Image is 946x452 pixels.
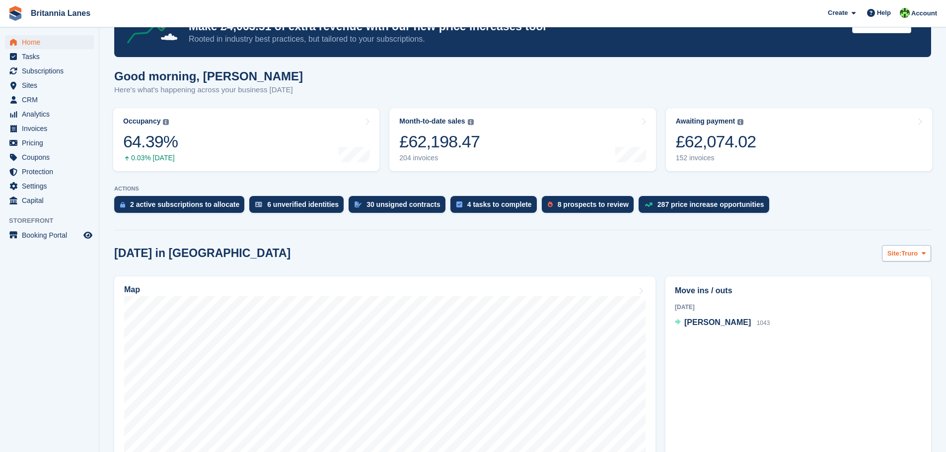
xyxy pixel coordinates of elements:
[114,84,303,96] p: Here's what's happening across your business [DATE]
[82,229,94,241] a: Preview store
[389,108,655,171] a: Month-to-date sales £62,198.47 204 invoices
[882,245,931,261] button: Site: Truro
[163,119,169,125] img: icon-info-grey-7440780725fd019a000dd9b08b2336e03edf1995a4989e88bcd33f0948082b44.svg
[22,136,81,150] span: Pricing
[22,150,81,164] span: Coupons
[355,201,362,207] img: contract_signature_icon-13c848040528278c33f63329250d36e43548de30e8caae1d1a13099fd9432cc5.svg
[450,196,542,218] a: 4 tasks to complete
[657,200,764,208] div: 287 price increase opportunities
[675,303,922,312] div: [DATE]
[22,107,81,121] span: Analytics
[5,64,94,78] a: menu
[5,122,94,135] a: menu
[676,131,756,152] div: £62,074.02
[684,318,751,326] span: [PERSON_NAME]
[8,6,23,21] img: stora-icon-8386f47178a22dfd0bd8f6a31ec36ba5ce8667c1dd55bd0f319d3a0aa187defe.svg
[22,165,81,179] span: Protection
[548,201,553,207] img: prospect-51fa495bee0391a8d652442698ab0144808aea92771e9ea1ae160a38d050c398.svg
[124,285,140,294] h2: Map
[114,196,249,218] a: 2 active subscriptions to allocate
[366,200,440,208] div: 30 unsigned contracts
[114,69,303,83] h1: Good morning, [PERSON_NAME]
[900,8,910,18] img: Robert Parr
[130,200,239,208] div: 2 active subscriptions to allocate
[877,8,891,18] span: Help
[113,108,379,171] a: Occupancy 64.39% 0.03% [DATE]
[675,317,770,329] a: [PERSON_NAME] 1043
[120,201,125,208] img: active_subscription_to_allocate_icon-d502201f5373d7db506a760aba3b589e785aa758c864c3986d89f69b8ff3...
[5,228,94,242] a: menu
[911,8,937,18] span: Account
[123,131,178,152] div: 64.39%
[675,285,922,297] h2: Move ins / outs
[456,201,462,207] img: task-75834270c22a3079a89374b754ae025e5fb1db73e45f91037f5363f120a921f8.svg
[22,122,81,135] span: Invoices
[9,216,99,226] span: Storefront
[22,64,81,78] span: Subscriptions
[249,196,349,218] a: 6 unverified identities
[5,165,94,179] a: menu
[22,35,81,49] span: Home
[267,200,339,208] div: 6 unverified identities
[542,196,639,218] a: 8 prospects to review
[5,50,94,64] a: menu
[467,200,532,208] div: 4 tasks to complete
[676,154,756,162] div: 152 invoices
[901,249,918,258] span: Truro
[399,131,480,152] div: £62,198.47
[887,249,901,258] span: Site:
[5,78,94,92] a: menu
[737,119,743,125] img: icon-info-grey-7440780725fd019a000dd9b08b2336e03edf1995a4989e88bcd33f0948082b44.svg
[189,34,844,45] p: Rooted in industry best practices, but tailored to your subscriptions.
[255,201,262,207] img: verify_identity-adf6edd0f0f0b5bbfe63781bf79b02c33cf7c696d77639b501bdc392416b5a36.svg
[5,93,94,107] a: menu
[5,107,94,121] a: menu
[22,228,81,242] span: Booking Portal
[666,108,932,171] a: Awaiting payment £62,074.02 152 invoices
[5,136,94,150] a: menu
[757,320,770,326] span: 1043
[123,117,160,126] div: Occupancy
[676,117,735,126] div: Awaiting payment
[645,202,653,207] img: price_increase_opportunities-93ffe204e8149a01c8c9dc8f82e8f89637d9d84a8eef4429ea346261dce0b2c0.svg
[22,93,81,107] span: CRM
[27,5,94,21] a: Britannia Lanes
[123,154,178,162] div: 0.03% [DATE]
[5,35,94,49] a: menu
[399,154,480,162] div: 204 invoices
[5,179,94,193] a: menu
[5,194,94,207] a: menu
[22,50,81,64] span: Tasks
[639,196,774,218] a: 287 price increase opportunities
[558,200,629,208] div: 8 prospects to review
[349,196,450,218] a: 30 unsigned contracts
[114,186,931,192] p: ACTIONS
[468,119,474,125] img: icon-info-grey-7440780725fd019a000dd9b08b2336e03edf1995a4989e88bcd33f0948082b44.svg
[5,150,94,164] a: menu
[22,179,81,193] span: Settings
[22,78,81,92] span: Sites
[399,117,465,126] div: Month-to-date sales
[828,8,848,18] span: Create
[114,247,291,260] h2: [DATE] in [GEOGRAPHIC_DATA]
[22,194,81,207] span: Capital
